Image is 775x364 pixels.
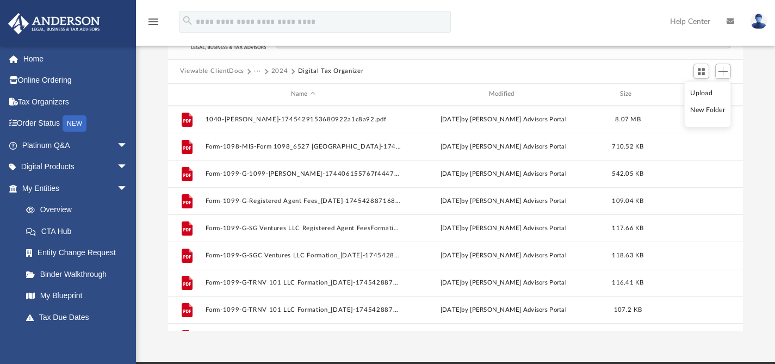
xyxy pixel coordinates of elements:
img: Anderson Advisors Platinum Portal [5,13,103,34]
span: 710.52 KB [612,143,643,149]
button: Add [715,64,731,79]
button: 2024 [271,66,288,76]
div: [DATE] by [PERSON_NAME] Advisors Portal [406,141,602,151]
span: 118.63 KB [612,252,643,258]
span: arrow_drop_down [117,177,139,200]
a: Binder Walkthrough [15,263,144,285]
a: Tax Due Dates [15,306,144,328]
span: 542.05 KB [612,170,643,176]
div: id [173,89,200,99]
a: menu [147,21,160,28]
div: Modified [405,89,601,99]
span: arrow_drop_down [117,134,139,157]
div: [DATE] by [PERSON_NAME] Advisors Portal [406,169,602,178]
button: Form-1099-G-TRNV 101 LLC Formation_[DATE]-17454288716809218777c26.pdf [205,279,401,286]
button: Viewable-ClientDocs [180,66,244,76]
div: grid [168,106,743,331]
a: Overview [15,199,144,221]
a: Platinum Q&Aarrow_drop_down [8,134,144,156]
img: User Pic [751,14,767,29]
button: Form-1099-G-1099-[PERSON_NAME]-174406155767f444755afe7.pdf [205,170,401,177]
li: New Folder [690,104,725,116]
button: Form-1099-G-TRNV 101 LLC Formation_[DATE]-17454288716809218724bc8.pdf [205,306,401,313]
button: Switch to Grid View [693,64,710,79]
div: [DATE] by [PERSON_NAME] Advisors Portal [406,196,602,206]
div: [DATE] by [PERSON_NAME] Advisors Portal [406,305,602,314]
a: Tax Organizers [8,91,144,113]
button: Digital Tax Organizer [298,66,364,76]
a: CTA Hub [15,220,144,242]
i: menu [147,15,160,28]
ul: Add [684,81,731,128]
div: Name [204,89,400,99]
div: [DATE] by [PERSON_NAME] Advisors Portal [406,114,602,124]
li: Upload [690,87,725,98]
a: Order StatusNEW [8,113,144,135]
button: 1040-[PERSON_NAME]-1745429153680922a1c8a92.pdf [205,115,401,122]
span: 117.66 KB [612,225,643,231]
span: 109.04 KB [612,198,643,203]
a: My Blueprint [15,285,139,307]
span: arrow_drop_down [117,156,139,178]
div: [DATE] by [PERSON_NAME] Advisors Portal [406,250,602,260]
a: Entity Change Request [15,242,144,264]
span: 107.2 KB [614,306,642,312]
a: My Entitiesarrow_drop_down [8,177,144,199]
span: 8.07 MB [615,116,641,122]
div: Size [606,89,649,99]
button: Form-1099-G-Registered Agent Fees_[DATE]-17454288716809218703fb3.pdf [205,197,401,204]
div: [DATE] by [PERSON_NAME] Advisors Portal [406,223,602,233]
button: Form-1099-G-SGC Ventures LLC Formation_[DATE]-1745428871680921878a07d.pdf [205,251,401,258]
div: [DATE] by [PERSON_NAME] Advisors Portal [406,277,602,287]
div: NEW [63,115,86,132]
button: Form-1099-G-SG Ventures LLC Registered Agent FeesFormation_[DATE]-1745428871680921878b0bb.pdf [205,224,401,231]
a: Online Ordering [8,70,144,91]
div: id [654,89,730,99]
a: Digital Productsarrow_drop_down [8,156,144,178]
button: ··· [254,66,261,76]
i: search [182,15,194,27]
button: Form-1098-MIS-Form 1098_6527 [GEOGRAPHIC_DATA]-174405320067f423d01757d.pdf [205,143,401,150]
span: 116.41 KB [612,279,643,285]
a: Home [8,48,144,70]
